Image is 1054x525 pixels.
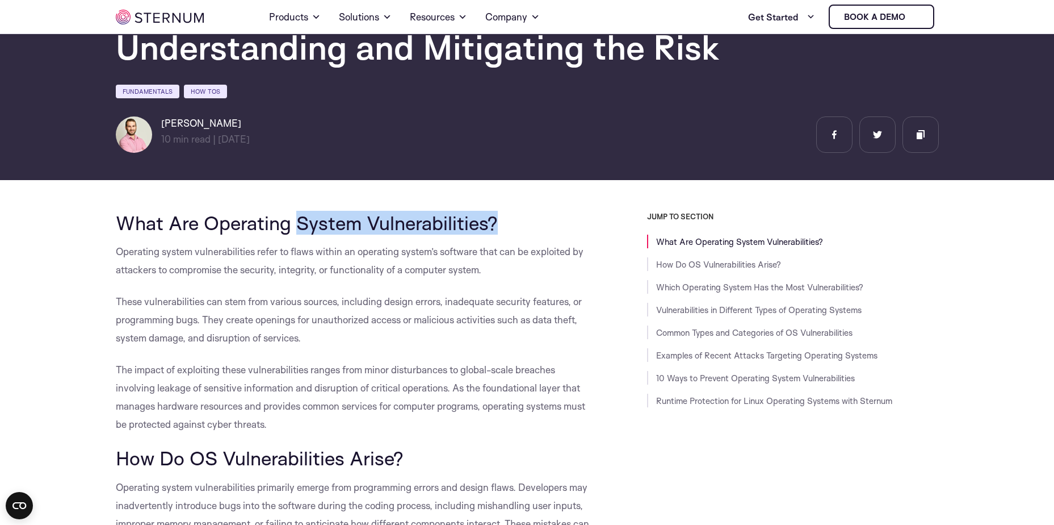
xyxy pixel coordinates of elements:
a: Vulnerabilities in Different Types of Operating Systems [656,305,862,315]
h3: JUMP TO SECTION [647,212,939,221]
a: Which Operating System Has the Most Vulnerabilities? [656,282,863,293]
a: What Are Operating System Vulnerabilities? [656,236,823,247]
a: Examples of Recent Attacks Targeting Operating Systems [656,350,877,361]
span: The impact of exploiting these vulnerabilities ranges from minor disturbances to global-scale bre... [116,364,585,430]
a: Products [269,1,321,33]
span: 10 [161,133,171,145]
span: How Do OS Vulnerabilities Arise? [116,446,404,470]
a: Runtime Protection for Linux Operating Systems with Sternum [656,395,892,406]
a: How Tos [184,85,227,98]
span: What Are Operating System Vulnerabilities? [116,211,498,235]
h6: [PERSON_NAME] [161,116,250,130]
button: Open CMP widget [6,492,33,519]
a: How Do OS Vulnerabilities Arise? [656,259,781,270]
img: Lian Granot [116,116,152,153]
a: Solutions [339,1,392,33]
a: Common Types and Categories of OS Vulnerabilities [656,327,853,338]
span: [DATE] [218,133,250,145]
a: Book a demo [829,5,934,29]
a: Fundamentals [116,85,179,98]
span: min read | [161,133,216,145]
img: sternum iot [116,10,204,24]
img: sternum iot [910,13,919,22]
span: Operating system vulnerabilities refer to flaws within an operating system’s software that can be... [116,245,583,276]
a: Resources [410,1,467,33]
a: 10 Ways to Prevent Operating System Vulnerabilities [656,373,855,384]
a: Get Started [748,6,815,28]
a: Company [485,1,540,33]
span: These vulnerabilities can stem from various sources, including design errors, inadequate security... [116,295,582,344]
